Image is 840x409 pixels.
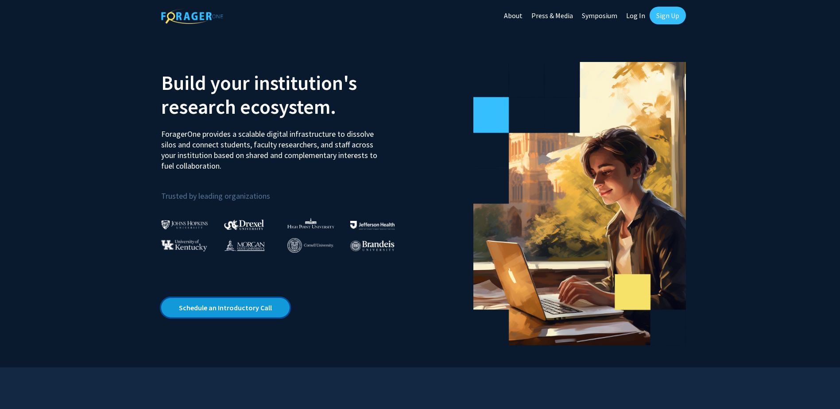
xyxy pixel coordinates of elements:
img: Johns Hopkins University [161,220,208,229]
img: Morgan State University [224,239,265,251]
p: ForagerOne provides a scalable digital infrastructure to dissolve silos and connect students, fac... [161,122,383,171]
iframe: Chat [7,369,38,402]
img: Drexel University [224,220,264,230]
img: Thomas Jefferson University [350,221,395,229]
img: ForagerOne Logo [161,8,223,24]
a: Opens in a new tab [161,298,290,317]
img: High Point University [287,218,334,228]
a: Sign Up [650,7,686,24]
p: Trusted by leading organizations [161,178,414,203]
img: Brandeis University [350,240,395,251]
img: University of Kentucky [161,239,207,251]
img: Cornell University [287,238,333,253]
h2: Build your institution's research ecosystem. [161,71,414,119]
